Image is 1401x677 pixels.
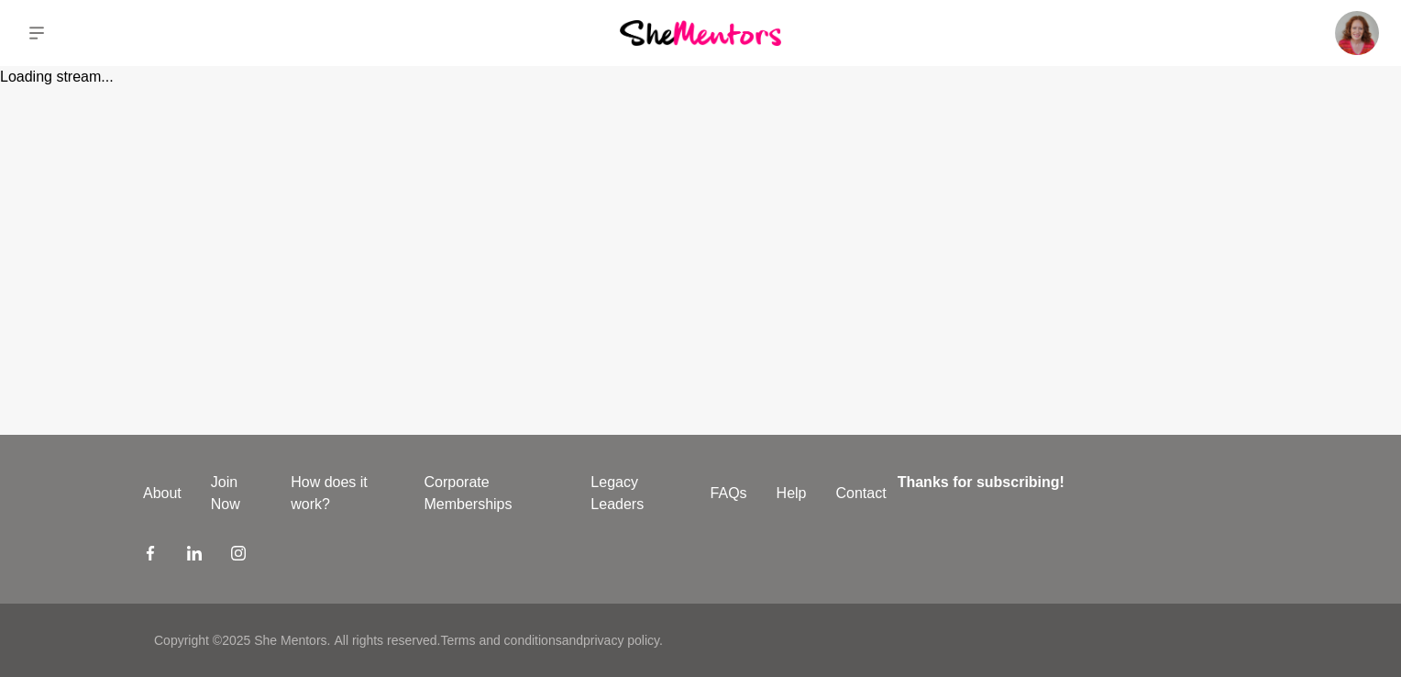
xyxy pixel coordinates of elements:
a: Join Now [196,472,276,516]
a: Facebook [143,545,158,567]
a: How does it work? [276,472,409,516]
a: FAQs [696,483,762,505]
a: Instagram [231,545,246,567]
a: About [128,483,196,505]
img: Carmel Murphy [1335,11,1379,55]
a: privacy policy [583,633,659,648]
img: She Mentors Logo [620,20,781,45]
p: Copyright © 2025 She Mentors . [154,631,330,650]
h4: Thanks for subscribing! [898,472,1247,494]
a: Help [762,483,822,505]
a: Corporate Memberships [409,472,576,516]
a: Legacy Leaders [576,472,695,516]
p: All rights reserved. and . [334,631,662,650]
a: LinkedIn [187,545,202,567]
a: Contact [822,483,901,505]
a: Terms and conditions [440,633,561,648]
